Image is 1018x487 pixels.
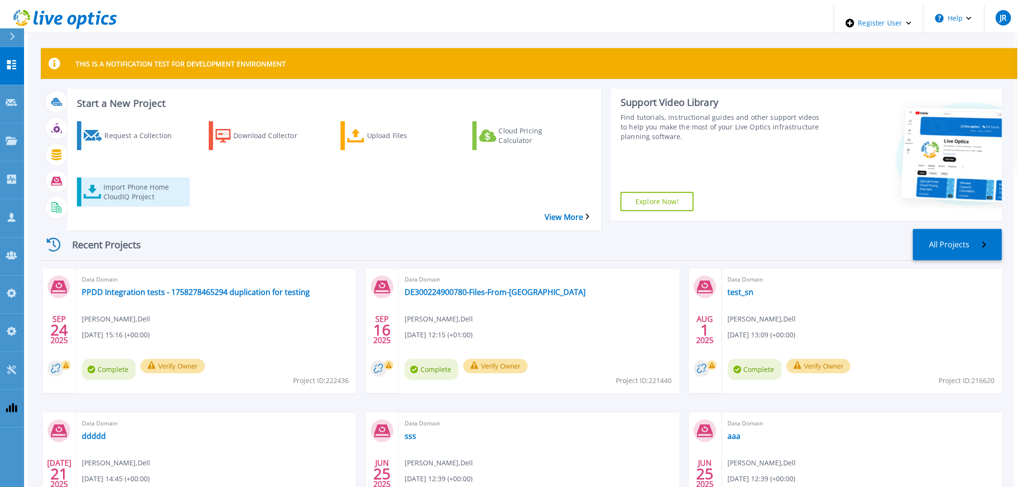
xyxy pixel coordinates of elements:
[82,431,106,441] a: ddddd
[82,359,136,380] span: Complete
[405,418,673,429] span: Data Domain
[621,113,821,141] div: Find tutorials, instructional guides and other support videos to help you make the most of your L...
[50,312,68,347] div: SEP 2025
[209,121,325,150] a: Download Collector
[1000,14,1006,22] span: JR
[405,431,416,441] a: sss
[728,330,796,340] span: [DATE] 13:09 (+00:00)
[51,470,68,478] span: 21
[728,359,782,380] span: Complete
[728,431,741,441] a: aaa
[913,229,1002,260] a: All Projects
[82,330,150,340] span: [DATE] 15:16 (+00:00)
[728,474,796,484] span: [DATE] 12:39 (+00:00)
[472,121,589,150] a: Cloud Pricing Calculator
[77,98,589,109] h3: Start a New Project
[76,59,286,68] p: THIS IS A NOTIFICATION TEST FOR DEVELOPMENT ENVIRONMENT
[499,124,576,148] div: Cloud Pricing Calculator
[341,121,457,150] a: Upload Files
[939,375,995,386] span: Project ID: 216620
[545,213,589,222] a: View More
[41,233,156,256] div: Recent Projects
[77,121,193,150] a: Request a Collection
[82,287,310,297] a: PPDD Integration tests - 1758278465294 duplication for testing
[51,326,68,334] span: 24
[405,287,585,297] a: DE300224900780-Files-From-[GEOGRAPHIC_DATA]
[373,326,391,334] span: 16
[140,359,205,373] button: Verify Owner
[405,314,473,324] span: [PERSON_NAME] , Dell
[405,474,472,484] span: [DATE] 12:39 (+00:00)
[728,274,996,285] span: Data Domain
[82,418,350,429] span: Data Domain
[293,375,349,386] span: Project ID: 222436
[728,314,796,324] span: [PERSON_NAME] , Dell
[728,287,754,297] a: test_sn
[924,4,984,33] button: Help
[82,458,150,468] span: [PERSON_NAME] , Dell
[728,418,996,429] span: Data Domain
[82,314,150,324] span: [PERSON_NAME] , Dell
[373,470,391,478] span: 25
[621,96,821,109] div: Support Video Library
[787,359,851,373] button: Verify Owner
[728,458,796,468] span: [PERSON_NAME] , Dell
[233,124,310,148] div: Download Collector
[405,330,472,340] span: [DATE] 12:15 (+01:00)
[834,4,923,42] div: Register User
[405,274,673,285] span: Data Domain
[82,274,350,285] span: Data Domain
[82,474,150,484] span: [DATE] 14:45 (+00:00)
[701,326,710,334] span: 1
[697,470,714,478] span: 25
[463,359,528,373] button: Verify Owner
[616,375,672,386] span: Project ID: 221440
[104,124,181,148] div: Request a Collection
[103,180,180,204] div: Import Phone Home CloudIQ Project
[696,312,714,347] div: AUG 2025
[405,458,473,468] span: [PERSON_NAME] , Dell
[621,192,694,211] a: Explore Now!
[405,359,458,380] span: Complete
[367,124,444,148] div: Upload Files
[373,312,391,347] div: SEP 2025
